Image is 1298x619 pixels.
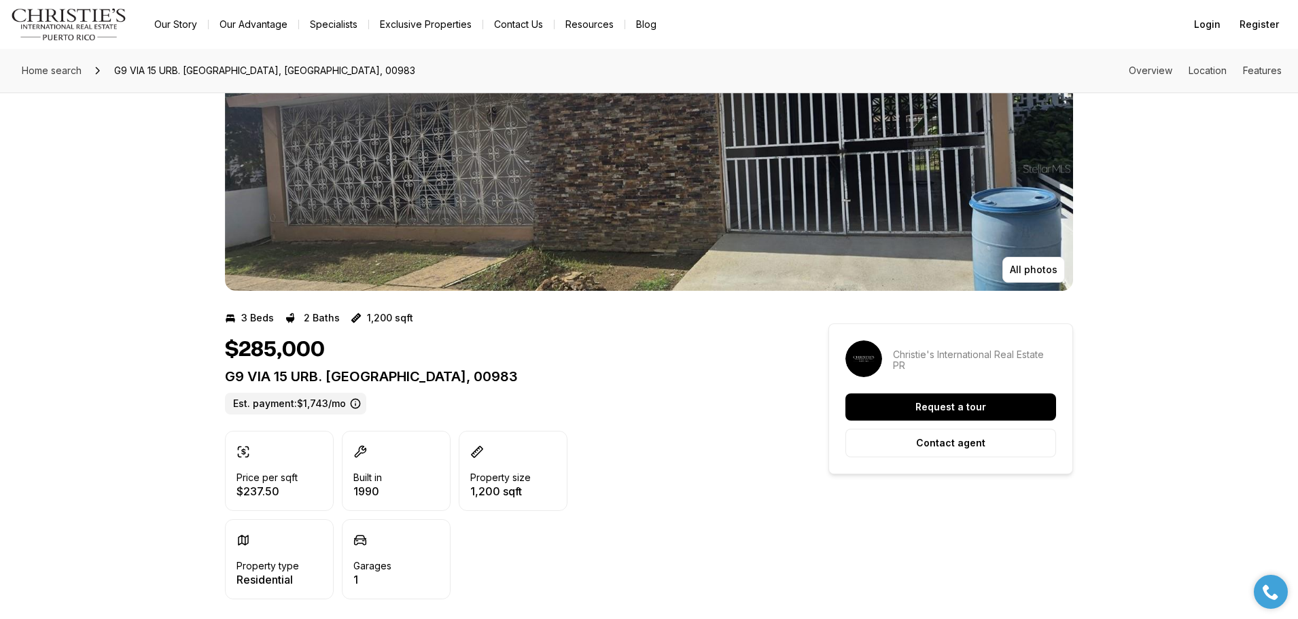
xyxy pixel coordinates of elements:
a: Skip to: Overview [1129,65,1172,76]
span: Register [1240,19,1279,30]
p: 1 [353,574,391,585]
a: Blog [625,15,667,34]
a: Skip to: Location [1189,65,1227,76]
h1: $285,000 [225,337,325,363]
p: Garages [353,561,391,571]
p: $237.50 [236,486,298,497]
span: Home search [22,65,82,76]
button: Contact agent [845,429,1056,457]
p: 1,200 sqft [470,486,531,497]
p: All photos [1010,264,1057,275]
label: Est. payment: $1,743/mo [225,393,366,414]
div: Listing Photos [225,46,1073,291]
p: Contact agent [916,438,985,448]
img: logo [11,8,127,41]
a: Resources [555,15,625,34]
p: 1,200 sqft [367,313,413,323]
a: Our Story [143,15,208,34]
p: 3 Beds [241,313,274,323]
a: Home search [16,60,87,82]
button: All photos [1002,257,1065,283]
p: 2 Baths [304,313,340,323]
p: Built in [353,472,382,483]
li: 1 of 1 [225,46,1073,291]
a: Exclusive Properties [369,15,483,34]
p: Price per sqft [236,472,298,483]
a: Our Advantage [209,15,298,34]
p: Property type [236,561,299,571]
nav: Page section menu [1129,65,1282,76]
a: Specialists [299,15,368,34]
p: Residential [236,574,299,585]
button: Contact Us [483,15,554,34]
p: Property size [470,472,531,483]
button: Login [1186,11,1229,38]
a: Skip to: Features [1243,65,1282,76]
button: View image gallery [225,46,1073,291]
p: 1990 [353,486,382,497]
span: G9 VIA 15 URB. [GEOGRAPHIC_DATA], [GEOGRAPHIC_DATA], 00983 [109,60,421,82]
button: Register [1231,11,1287,38]
p: Request a tour [915,402,986,412]
button: Request a tour [845,393,1056,421]
p: G9 VIA 15 URB. [GEOGRAPHIC_DATA], 00983 [225,368,779,385]
p: Christie's International Real Estate PR [893,349,1056,371]
span: Login [1194,19,1221,30]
